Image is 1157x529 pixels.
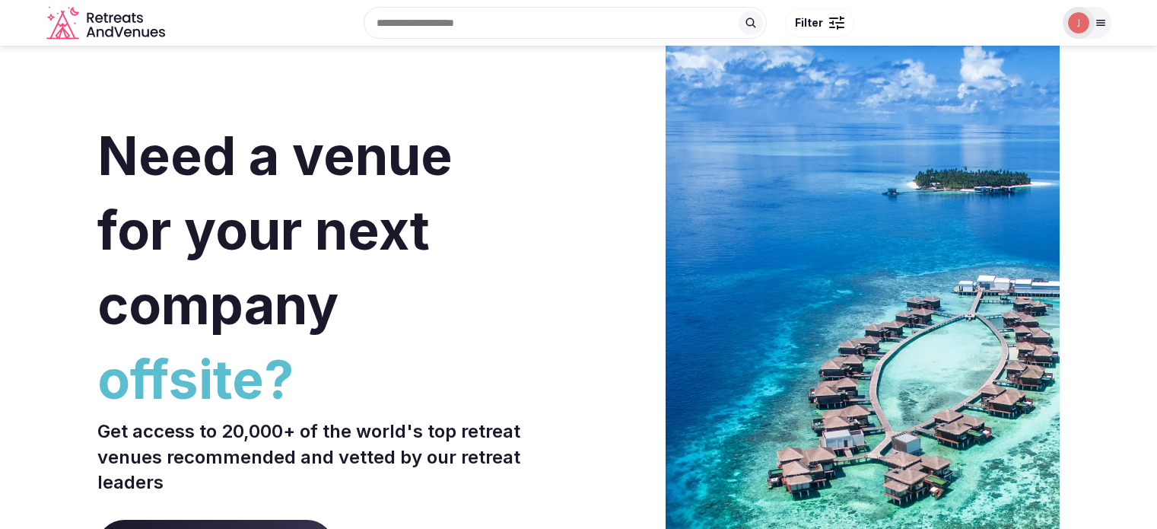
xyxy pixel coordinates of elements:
svg: Retreats and Venues company logo [46,6,168,40]
span: offsite? [97,343,573,417]
a: Visit the homepage [46,6,168,40]
span: Need a venue for your next company [97,123,453,337]
img: Joanna Asiukiewicz [1068,12,1089,33]
span: Filter [795,15,823,30]
p: Get access to 20,000+ of the world's top retreat venues recommended and vetted by our retreat lea... [97,419,573,496]
button: Filter [785,8,854,37]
